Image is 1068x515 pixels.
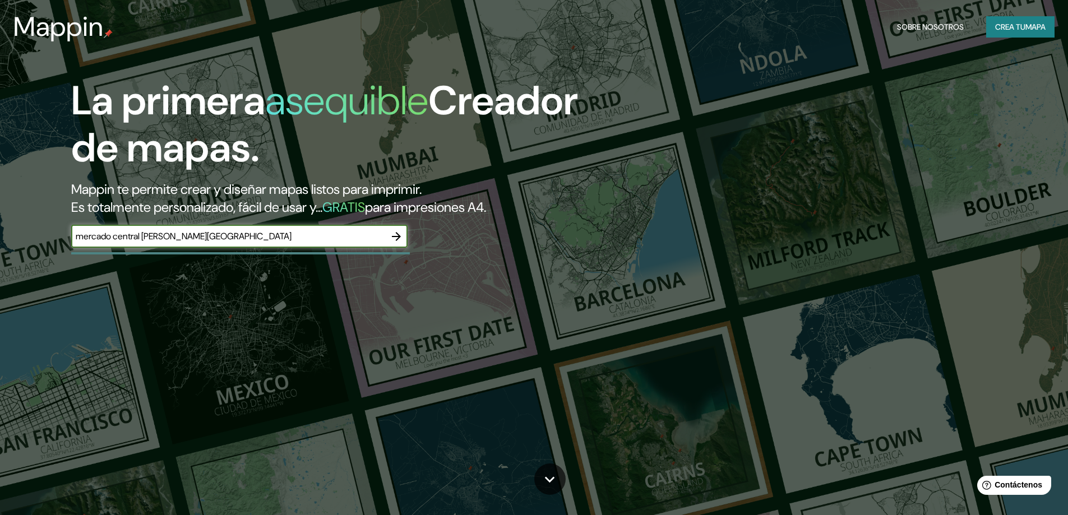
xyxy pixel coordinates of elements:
font: Crea tu [995,22,1025,32]
img: pin de mapeo [104,29,113,38]
font: GRATIS [322,198,365,216]
button: Sobre nosotros [893,16,968,38]
font: Es totalmente personalizado, fácil de usar y... [71,198,322,216]
font: Mappin [13,9,104,44]
font: asequible [265,75,428,127]
font: Mappin te permite crear y diseñar mapas listos para imprimir. [71,180,422,198]
input: Elige tu lugar favorito [71,230,385,243]
font: La primera [71,75,265,127]
iframe: Lanzador de widgets de ayuda [968,471,1056,503]
font: mapa [1025,22,1046,32]
button: Crea tumapa [986,16,1055,38]
font: Creador de mapas. [71,75,578,174]
font: para impresiones A4. [365,198,486,216]
font: Sobre nosotros [897,22,964,32]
